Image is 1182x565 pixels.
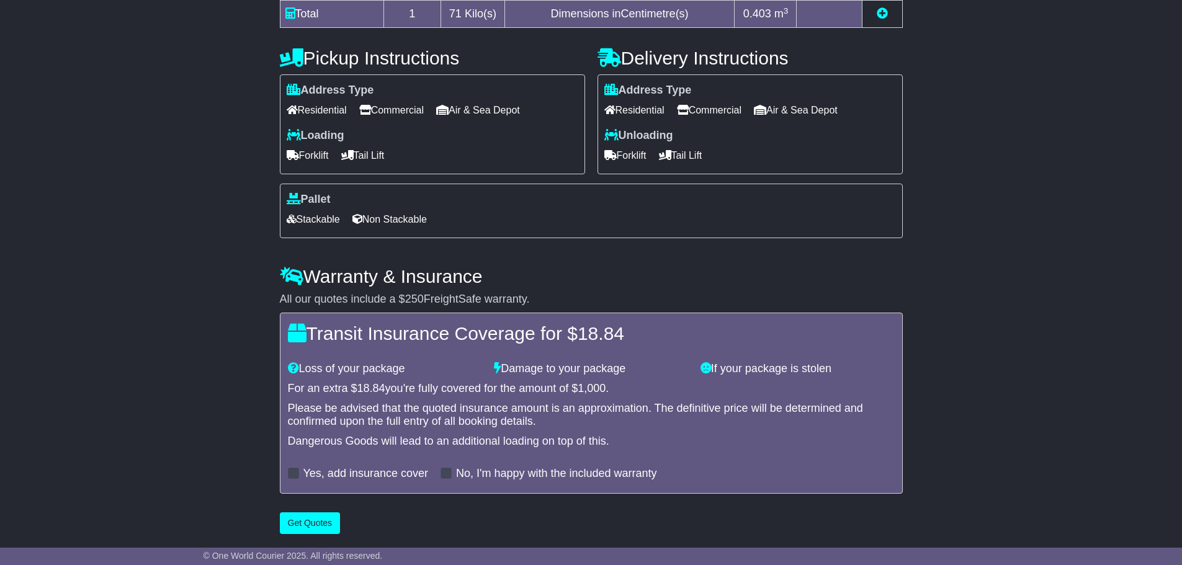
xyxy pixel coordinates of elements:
label: Address Type [604,84,692,97]
div: Please be advised that the quoted insurance amount is an approximation. The definitive price will... [288,402,895,429]
span: 18.84 [357,382,385,394]
span: Air & Sea Depot [754,100,838,120]
label: Unloading [604,129,673,143]
span: Residential [604,100,665,120]
span: Tail Lift [659,146,702,165]
span: 250 [405,293,424,305]
span: Residential [287,100,347,120]
h4: Delivery Instructions [598,48,903,68]
td: Kilo(s) [441,1,505,28]
span: Non Stackable [352,210,427,229]
sup: 3 [784,6,789,16]
span: Commercial [359,100,424,120]
span: 1,000 [578,382,606,394]
label: Yes, add insurance cover [303,467,428,481]
span: Forklift [604,146,647,165]
label: Address Type [287,84,374,97]
h4: Transit Insurance Coverage for $ [288,323,895,344]
div: Loss of your package [282,362,488,376]
h4: Pickup Instructions [280,48,585,68]
div: All our quotes include a $ FreightSafe warranty. [280,293,903,306]
div: For an extra $ you're fully covered for the amount of $ . [288,382,895,396]
td: Total [280,1,383,28]
td: Dimensions in Centimetre(s) [504,1,735,28]
button: Get Quotes [280,512,341,534]
span: Tail Lift [341,146,385,165]
label: Pallet [287,193,331,207]
td: 1 [383,1,441,28]
div: If your package is stolen [694,362,901,376]
a: Add new item [877,7,888,20]
span: Air & Sea Depot [436,100,520,120]
span: Stackable [287,210,340,229]
h4: Warranty & Insurance [280,266,903,287]
div: Dangerous Goods will lead to an additional loading on top of this. [288,435,895,448]
div: Damage to your package [488,362,694,376]
span: Commercial [677,100,741,120]
label: Loading [287,129,344,143]
label: No, I'm happy with the included warranty [456,467,657,481]
span: 0.403 [743,7,771,20]
span: 18.84 [578,323,624,344]
span: 71 [449,7,462,20]
span: © One World Courier 2025. All rights reserved. [204,551,383,561]
span: Forklift [287,146,329,165]
span: m [774,7,789,20]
